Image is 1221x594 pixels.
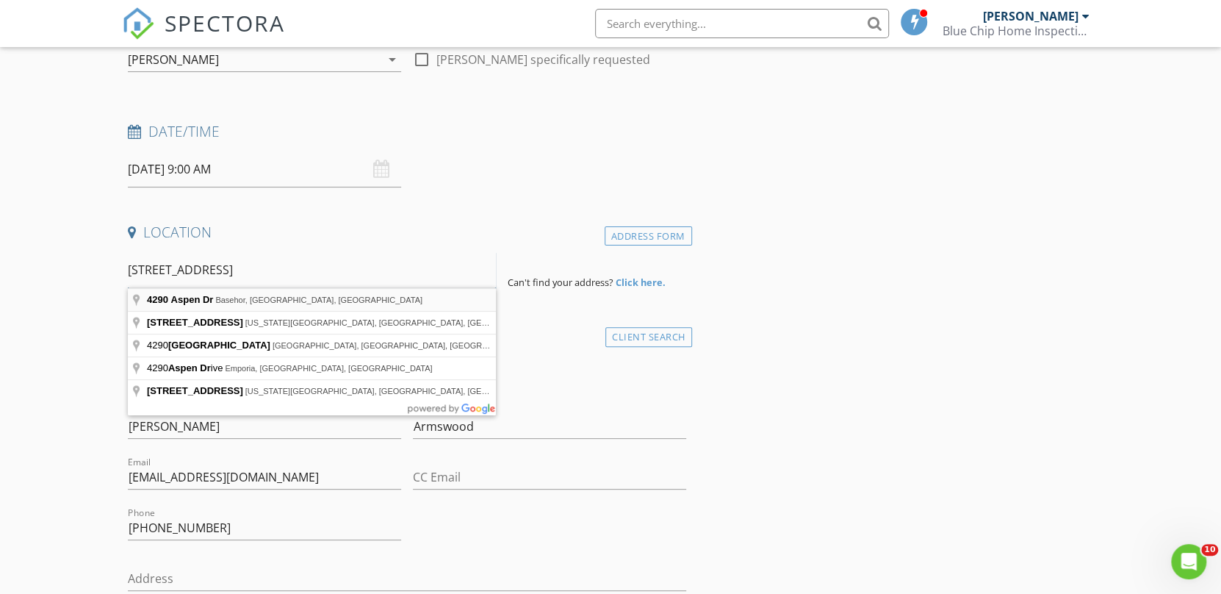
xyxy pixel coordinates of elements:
span: 4290 [147,340,273,351]
span: [GEOGRAPHIC_DATA] [168,340,270,351]
i: arrow_drop_down [383,51,401,68]
span: [STREET_ADDRESS] [147,317,243,328]
img: The Best Home Inspection Software - Spectora [122,7,154,40]
label: [PERSON_NAME] specifically requested [436,52,650,67]
span: [US_STATE][GEOGRAPHIC_DATA], [GEOGRAPHIC_DATA], [GEOGRAPHIC_DATA] [245,387,552,396]
span: 4290 ive [147,362,225,373]
span: 10 [1201,544,1218,556]
span: [STREET_ADDRESS] [147,385,243,396]
a: SPECTORA [122,20,285,51]
div: Address Form [605,226,692,246]
span: Aspen Dr [168,362,211,373]
span: Emporia, [GEOGRAPHIC_DATA], [GEOGRAPHIC_DATA] [225,364,432,373]
span: [GEOGRAPHIC_DATA], [GEOGRAPHIC_DATA], [GEOGRAPHIC_DATA] [273,341,534,350]
span: 4290 [147,294,168,305]
div: [PERSON_NAME] [128,53,219,66]
input: Address Search [128,252,496,288]
div: [PERSON_NAME] [983,9,1078,24]
h4: Date/Time [128,122,686,141]
span: Aspen Dr [171,294,214,305]
iframe: Intercom live chat [1171,544,1206,579]
h4: Location [128,223,686,242]
div: Blue Chip Home Inspections, LLC [943,24,1089,38]
span: Basehor, [GEOGRAPHIC_DATA], [GEOGRAPHIC_DATA] [215,296,422,304]
span: [US_STATE][GEOGRAPHIC_DATA], [GEOGRAPHIC_DATA], [GEOGRAPHIC_DATA] [245,318,552,327]
span: Can't find your address? [508,276,613,289]
strong: Click here. [616,276,666,289]
div: Client Search [605,327,692,347]
span: SPECTORA [165,7,285,38]
input: Select date [128,151,401,187]
input: Search everything... [595,9,889,38]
